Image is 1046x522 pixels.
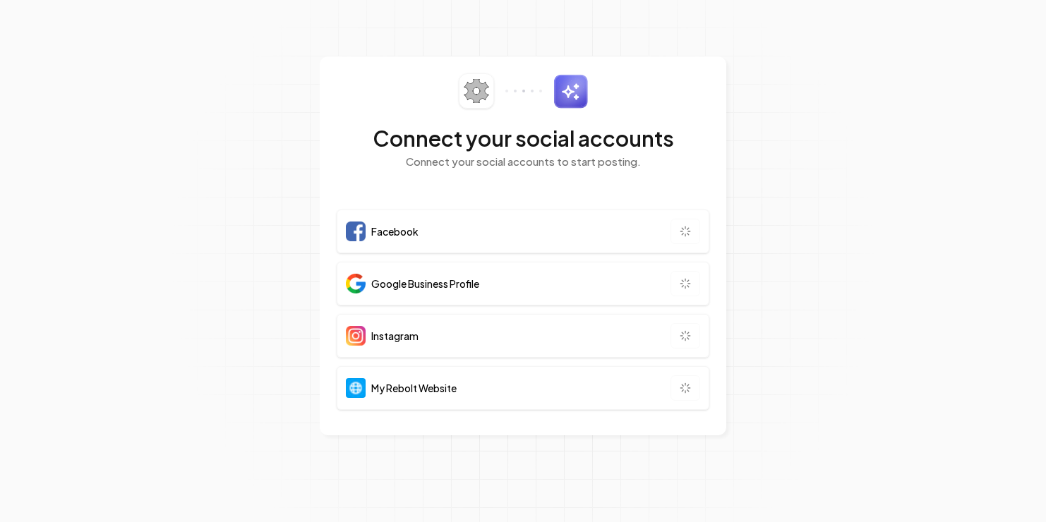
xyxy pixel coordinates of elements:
[553,74,588,109] img: sparkles.svg
[371,224,419,238] span: Facebook
[505,90,542,92] img: connector-dots.svg
[371,381,457,395] span: My Rebolt Website
[346,378,366,398] img: Website
[346,221,366,241] img: Facebook
[371,329,419,343] span: Instagram
[337,154,709,170] p: Connect your social accounts to start posting.
[371,277,479,291] span: Google Business Profile
[346,274,366,293] img: Google
[346,326,366,346] img: Instagram
[337,126,709,151] h2: Connect your social accounts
